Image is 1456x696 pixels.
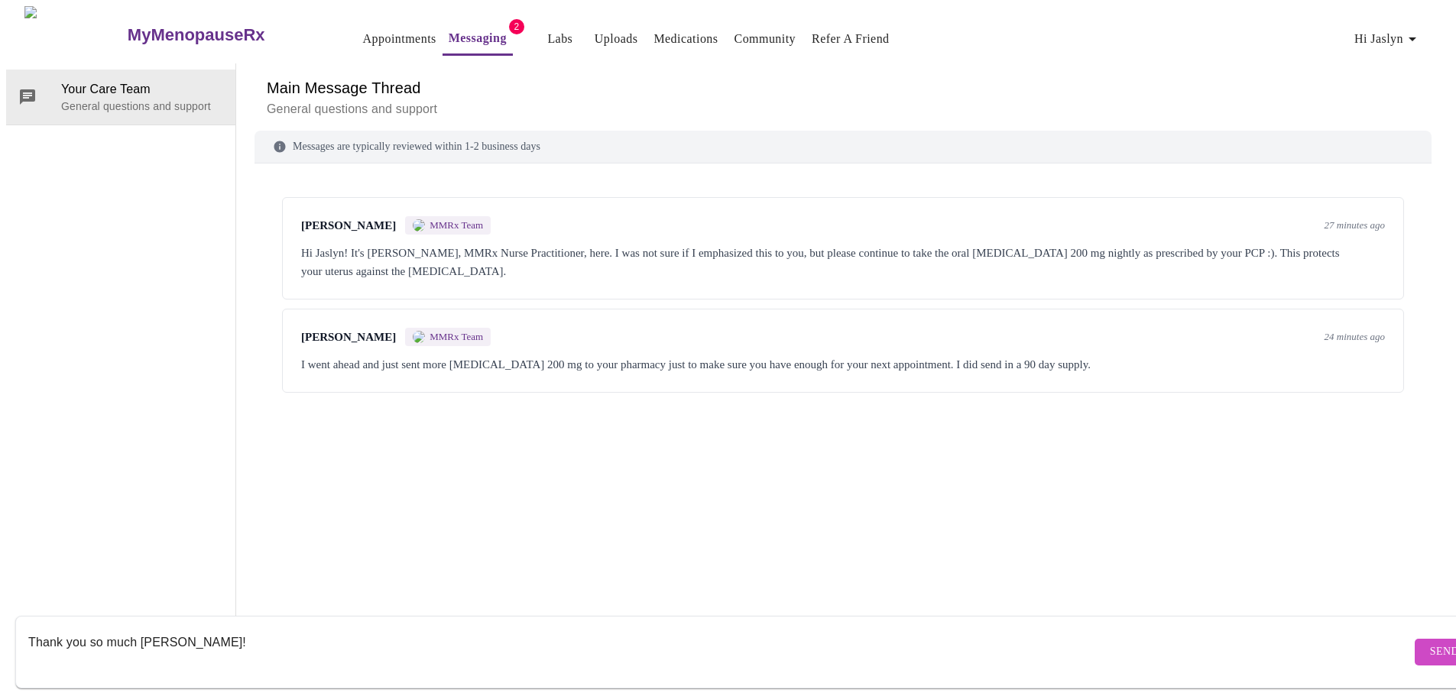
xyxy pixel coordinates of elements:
[128,25,265,45] h3: MyMenopauseRx
[1348,24,1428,54] button: Hi Jaslyn
[443,23,513,56] button: Messaging
[589,24,644,54] button: Uploads
[734,28,796,50] a: Community
[430,219,483,231] span: MMRx Team
[301,244,1385,280] div: Hi Jaslyn! It's [PERSON_NAME], MMRx Nurse Practitioner, here. I was not sure if I emphasized this...
[812,28,890,50] a: Refer a Friend
[653,28,718,50] a: Medications
[728,24,803,54] button: Community
[301,331,396,344] span: [PERSON_NAME]
[61,99,223,114] p: General questions and support
[536,24,585,54] button: Labs
[413,219,425,231] img: MMRX
[301,219,396,232] span: [PERSON_NAME]
[28,627,1411,676] textarea: Send a message about your appointment
[1354,28,1422,50] span: Hi Jaslyn
[363,28,436,50] a: Appointments
[509,19,524,34] span: 2
[267,100,1419,118] p: General questions and support
[430,331,483,343] span: MMRx Team
[301,355,1385,374] div: I went ahead and just sent more [MEDICAL_DATA] 200 mg to your pharmacy just to make sure you have...
[595,28,638,50] a: Uploads
[24,6,125,63] img: MyMenopauseRx Logo
[267,76,1419,100] h6: Main Message Thread
[1325,219,1385,231] span: 27 minutes ago
[1325,331,1385,343] span: 24 minutes ago
[255,131,1432,163] div: Messages are typically reviewed within 1-2 business days
[357,24,443,54] button: Appointments
[125,8,326,62] a: MyMenopauseRx
[547,28,572,50] a: Labs
[806,24,896,54] button: Refer a Friend
[647,24,724,54] button: Medications
[6,70,235,125] div: Your Care TeamGeneral questions and support
[449,28,507,49] a: Messaging
[61,80,223,99] span: Your Care Team
[413,331,425,343] img: MMRX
